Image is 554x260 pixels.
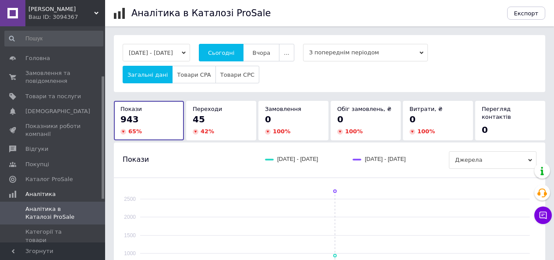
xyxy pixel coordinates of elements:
[215,66,259,83] button: Товари CPC
[265,114,271,125] span: 0
[265,106,301,112] span: Замовлення
[449,151,536,169] span: Джерела
[25,160,49,168] span: Покупці
[177,71,211,78] span: Товари CPA
[25,205,81,221] span: Аналітика в Каталозі ProSale
[252,50,270,56] span: Вчора
[514,10,539,17] span: Експорт
[25,228,81,244] span: Категорії та товари
[199,44,244,61] button: Сьогодні
[220,71,254,78] span: Товари CPC
[123,155,149,164] span: Покази
[193,106,222,112] span: Переходи
[25,145,48,153] span: Відгуки
[25,175,73,183] span: Каталог ProSale
[273,128,290,135] span: 100 %
[417,128,435,135] span: 100 %
[131,8,271,18] h1: Аналітика в Каталозі ProSale
[25,122,81,138] span: Показники роботи компанії
[28,5,94,13] span: Севен Фішинг
[120,114,139,125] span: 943
[124,250,136,256] text: 1000
[4,31,103,46] input: Пошук
[25,93,81,100] span: Товари та послуги
[534,207,552,224] button: Чат з покупцем
[507,7,546,20] button: Експорт
[409,106,443,112] span: Витрати, ₴
[337,106,392,112] span: Обіг замовлень, ₴
[128,128,142,135] span: 65 %
[208,50,235,56] span: Сьогодні
[124,214,136,220] text: 2000
[482,106,511,120] span: Перегляд контактів
[25,107,90,115] span: [DEMOGRAPHIC_DATA]
[25,54,50,62] span: Головна
[124,232,136,239] text: 1500
[172,66,215,83] button: Товари CPA
[201,128,214,135] span: 42 %
[193,114,205,125] span: 45
[124,196,136,202] text: 2500
[120,106,142,112] span: Покази
[25,69,81,85] span: Замовлення та повідомлення
[337,114,343,125] span: 0
[25,190,56,198] span: Аналітика
[243,44,279,61] button: Вчора
[279,44,294,61] button: ...
[284,50,289,56] span: ...
[123,44,190,61] button: [DATE] - [DATE]
[303,44,428,61] span: З попереднім періодом
[28,13,105,21] div: Ваш ID: 3094367
[409,114,416,125] span: 0
[123,66,173,83] button: Загальні дані
[345,128,363,135] span: 100 %
[482,125,488,135] span: 0
[127,71,168,78] span: Загальні дані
